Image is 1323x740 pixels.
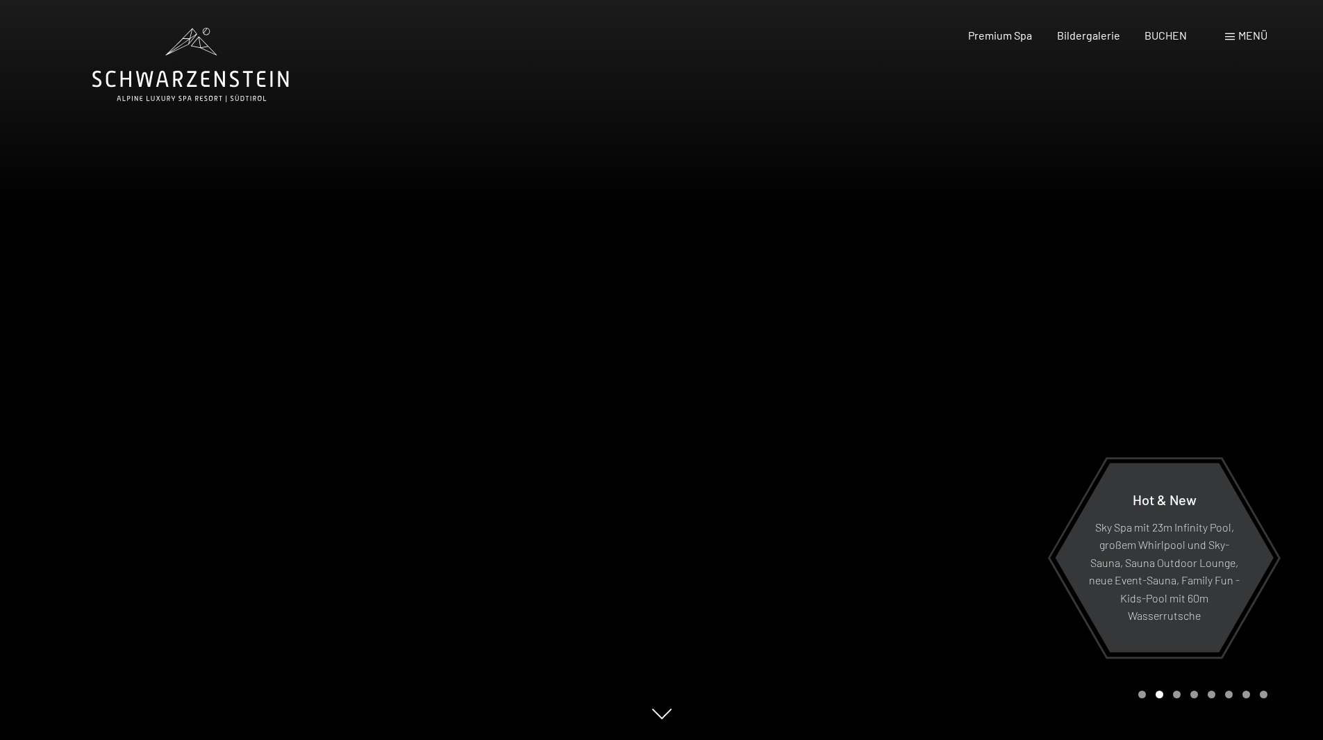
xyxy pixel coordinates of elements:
div: Carousel Pagination [1133,691,1267,698]
a: BUCHEN [1145,28,1187,42]
span: Hot & New [1133,491,1197,507]
p: Sky Spa mit 23m Infinity Pool, großem Whirlpool und Sky-Sauna, Sauna Outdoor Lounge, neue Event-S... [1089,518,1240,625]
div: Carousel Page 4 [1190,691,1198,698]
div: Carousel Page 3 [1173,691,1181,698]
div: Carousel Page 6 [1225,691,1233,698]
a: Premium Spa [968,28,1032,42]
a: Hot & New Sky Spa mit 23m Infinity Pool, großem Whirlpool und Sky-Sauna, Sauna Outdoor Lounge, ne... [1054,462,1274,653]
div: Carousel Page 5 [1208,691,1215,698]
div: Carousel Page 8 [1260,691,1267,698]
div: Carousel Page 7 [1242,691,1250,698]
span: Menü [1238,28,1267,42]
div: Carousel Page 1 [1138,691,1146,698]
a: Bildergalerie [1057,28,1120,42]
div: Carousel Page 2 (Current Slide) [1156,691,1163,698]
